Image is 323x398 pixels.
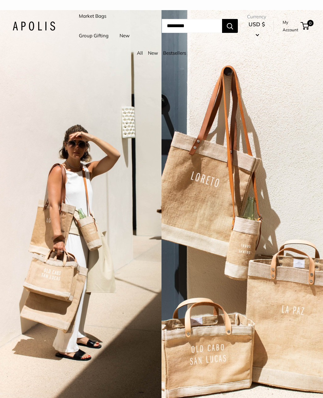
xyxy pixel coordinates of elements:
a: Group Gifting [79,31,109,40]
span: Currency [247,12,266,21]
a: All [137,50,143,56]
a: Bestsellers [163,50,186,56]
input: Search... [162,19,222,33]
a: New [120,31,130,40]
span: 0 [307,20,314,26]
a: New [148,50,158,56]
button: Search [222,19,238,33]
span: USD $ [249,21,265,28]
img: Apolis [13,21,55,31]
button: USD $ [247,19,266,40]
a: 0 [301,22,309,30]
a: Market Bags [79,12,106,21]
a: My Account [283,18,298,34]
